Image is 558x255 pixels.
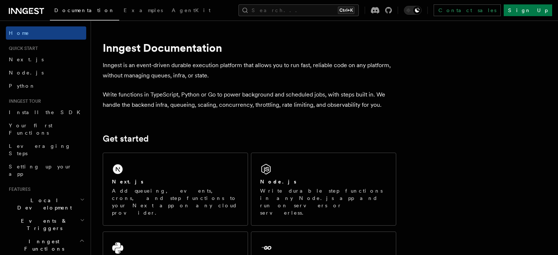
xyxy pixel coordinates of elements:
[9,109,85,115] span: Install the SDK
[251,153,396,226] a: Node.jsWrite durable step functions in any Node.js app and run on servers or serverless.
[6,98,41,104] span: Inngest tour
[103,153,248,226] a: Next.jsAdd queueing, events, crons, and step functions to your Next app on any cloud provider.
[238,4,359,16] button: Search...Ctrl+K
[6,194,86,214] button: Local Development
[9,29,29,37] span: Home
[504,4,552,16] a: Sign Up
[103,134,149,144] a: Get started
[6,79,86,92] a: Python
[9,57,44,62] span: Next.js
[9,70,44,76] span: Node.js
[112,187,239,216] p: Add queueing, events, crons, and step functions to your Next app on any cloud provider.
[9,164,72,177] span: Setting up your app
[6,45,38,51] span: Quick start
[54,7,115,13] span: Documentation
[6,119,86,139] a: Your first Functions
[6,53,86,66] a: Next.js
[112,178,143,185] h2: Next.js
[6,106,86,119] a: Install the SDK
[103,90,396,110] p: Write functions in TypeScript, Python or Go to power background and scheduled jobs, with steps bu...
[260,187,387,216] p: Write durable step functions in any Node.js app and run on servers or serverless.
[434,4,501,16] a: Contact sales
[338,7,354,14] kbd: Ctrl+K
[9,143,71,156] span: Leveraging Steps
[6,214,86,235] button: Events & Triggers
[9,83,36,89] span: Python
[6,26,86,40] a: Home
[6,238,79,252] span: Inngest Functions
[6,160,86,181] a: Setting up your app
[6,139,86,160] a: Leveraging Steps
[9,123,52,136] span: Your first Functions
[6,186,30,192] span: Features
[119,2,167,20] a: Examples
[6,66,86,79] a: Node.js
[404,6,422,15] button: Toggle dark mode
[50,2,119,21] a: Documentation
[103,60,396,81] p: Inngest is an event-driven durable execution platform that allows you to run fast, reliable code ...
[6,217,80,232] span: Events & Triggers
[260,178,296,185] h2: Node.js
[103,41,396,54] h1: Inngest Documentation
[6,197,80,211] span: Local Development
[124,7,163,13] span: Examples
[167,2,215,20] a: AgentKit
[172,7,211,13] span: AgentKit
